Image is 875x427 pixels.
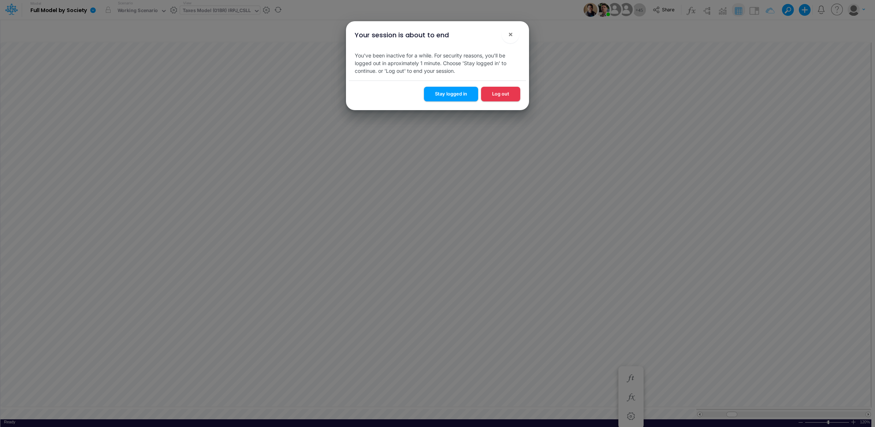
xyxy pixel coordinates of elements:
div: Your session is about to end [355,30,449,40]
button: Log out [481,87,520,101]
button: Stay logged in [424,87,478,101]
div: You've been inactive for a while. For security reasons, you'll be logged out in aproximately 1 mi... [349,46,526,80]
button: Close [502,26,519,43]
span: × [508,30,513,38]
